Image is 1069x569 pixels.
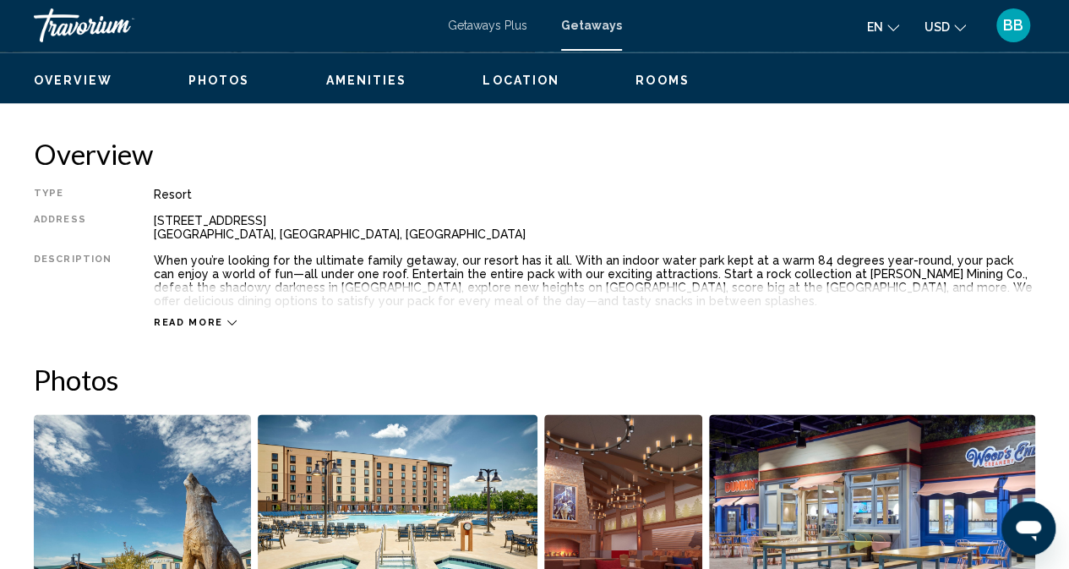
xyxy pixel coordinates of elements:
[154,188,1035,201] div: Resort
[188,74,250,87] span: Photos
[867,20,883,34] span: en
[561,19,622,32] a: Getaways
[1003,17,1023,34] span: BB
[635,73,690,88] button: Rooms
[188,73,250,88] button: Photos
[34,254,112,308] div: Description
[867,14,899,39] button: Change language
[34,137,1035,171] h2: Overview
[34,73,112,88] button: Overview
[483,74,559,87] span: Location
[325,74,406,87] span: Amenities
[34,214,112,241] div: Address
[34,363,1035,397] h2: Photos
[325,73,406,88] button: Amenities
[991,8,1035,43] button: User Menu
[154,317,223,328] span: Read more
[154,214,1035,241] div: [STREET_ADDRESS] [GEOGRAPHIC_DATA], [GEOGRAPHIC_DATA], [GEOGRAPHIC_DATA]
[483,73,559,88] button: Location
[154,254,1035,308] div: When you’re looking for the ultimate family getaway, our resort has it all. With an indoor water ...
[34,8,431,42] a: Travorium
[154,316,237,329] button: Read more
[924,20,950,34] span: USD
[924,14,966,39] button: Change currency
[448,19,527,32] a: Getaways Plus
[635,74,690,87] span: Rooms
[34,74,112,87] span: Overview
[34,188,112,201] div: Type
[1001,501,1055,555] iframe: Button to launch messaging window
